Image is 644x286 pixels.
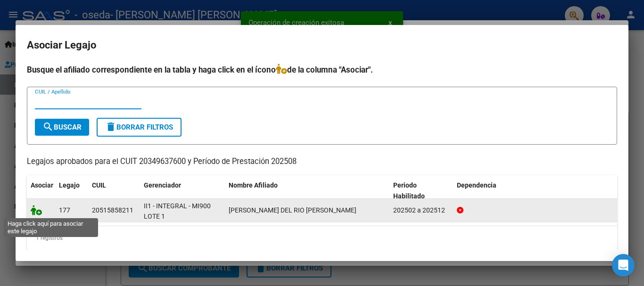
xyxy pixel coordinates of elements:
[31,181,53,189] span: Asociar
[229,181,278,189] span: Nombre Afiliado
[97,118,182,137] button: Borrar Filtros
[453,175,618,206] datatable-header-cell: Dependencia
[27,156,617,168] p: Legajos aprobados para el CUIT 20349637600 y Período de Prestación 202508
[229,206,356,214] span: DIAZ DEL RIO AXEL BENJAMIN
[59,181,80,189] span: Legajo
[389,175,453,206] datatable-header-cell: Periodo Habilitado
[144,181,181,189] span: Gerenciador
[35,119,89,136] button: Buscar
[140,175,225,206] datatable-header-cell: Gerenciador
[27,36,617,54] h2: Asociar Legajo
[105,123,173,131] span: Borrar Filtros
[612,254,635,277] div: Open Intercom Messenger
[457,181,496,189] span: Dependencia
[393,205,449,216] div: 202502 a 202512
[42,121,54,132] mat-icon: search
[27,175,55,206] datatable-header-cell: Asociar
[27,64,617,76] h4: Busque el afiliado correspondiente en la tabla y haga click en el ícono de la columna "Asociar".
[59,206,70,214] span: 177
[55,175,88,206] datatable-header-cell: Legajo
[393,181,425,200] span: Periodo Habilitado
[88,175,140,206] datatable-header-cell: CUIL
[42,123,82,131] span: Buscar
[92,181,106,189] span: CUIL
[27,226,617,250] div: 1 registros
[144,202,211,221] span: II1 - INTEGRAL - MI900 LOTE 1
[92,205,133,216] div: 20515858211
[105,121,116,132] mat-icon: delete
[225,175,389,206] datatable-header-cell: Nombre Afiliado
